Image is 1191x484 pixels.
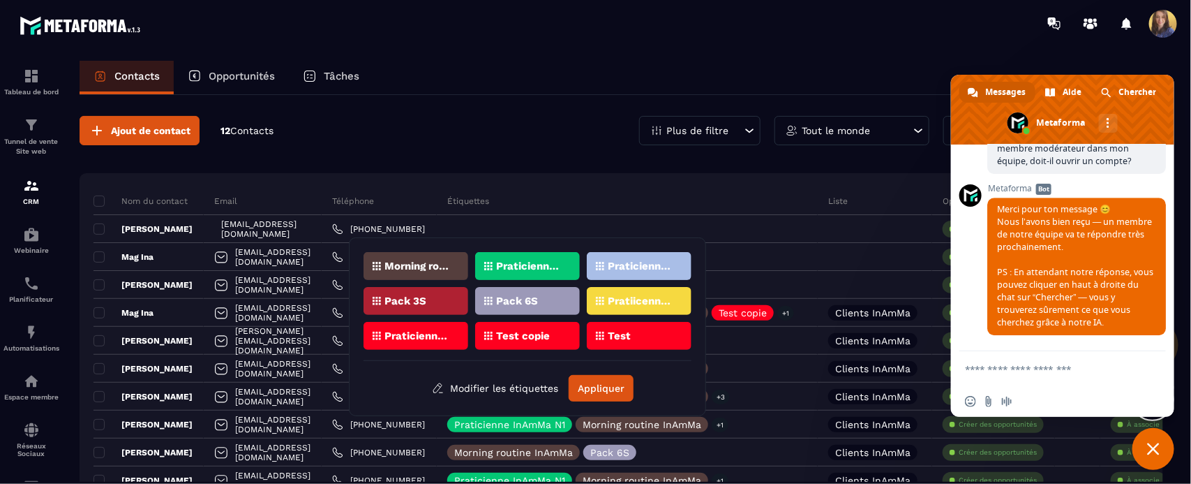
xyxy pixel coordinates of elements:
p: Clients InAmMa [835,364,911,374]
div: Fermer le chat [1132,428,1174,470]
p: Tableau de bord [3,88,59,96]
p: +1 [712,418,728,432]
p: À associe [1127,420,1160,430]
textarea: Entrez votre message... [965,363,1130,376]
img: formation [23,177,40,194]
span: Metaforma [987,184,1166,193]
p: 12 [220,124,274,138]
p: Mag Ina [93,251,153,263]
p: Tâches [324,70,359,82]
p: Nom du contact [93,196,188,207]
img: automations [23,373,40,390]
a: [PHONE_NUMBER] [332,335,425,346]
p: [PERSON_NAME] [93,335,193,346]
a: [PHONE_NUMBER] [332,447,425,458]
p: Mag Ina [93,307,153,318]
a: [PHONE_NUMBER] [332,391,425,402]
p: [PERSON_NAME] [93,279,193,291]
img: formation [23,68,40,85]
a: formationformationTableau de bord [3,57,59,106]
p: Test copie [719,308,767,318]
p: Pack 3S [384,296,426,306]
p: +3 [712,390,730,404]
a: Opportunités [174,61,289,94]
p: Pratiicenne InAmMa N4 [608,296,675,306]
p: [PERSON_NAME] [93,363,193,374]
p: Étiquettes [447,196,489,207]
span: Merci pour ton message 😊 Nous l’avons bien reçu — un membre de notre équipe va te répondre très p... [997,203,1153,328]
p: Clients InAmMa [835,420,911,430]
a: [PHONE_NUMBER] [332,419,425,430]
span: autre sujet, quand je veux intégrer un membre modérateur dans mon équipe, doit-il ouvrir un compte? [997,130,1153,167]
p: Test copie [496,331,550,341]
a: +33 [332,279,365,291]
a: Tâches [289,61,373,94]
div: Autres canaux [1099,114,1118,133]
p: Plus de filtre [666,126,728,135]
p: Réseaux Sociaux [3,442,59,457]
a: automationsautomationsWebinaire [3,216,59,265]
div: Aide [1037,82,1091,103]
p: Praticienne InAmMa N1 [496,261,564,271]
p: Test [608,331,631,341]
img: formation [23,117,40,133]
a: formationformationCRM [3,167,59,216]
p: Automatisations [3,344,59,352]
p: Morning routine InAmMa [454,448,573,457]
div: Chercher [1093,82,1166,103]
p: Morning routine InAmMa [583,420,701,430]
p: [PERSON_NAME] [93,391,193,402]
img: automations [23,226,40,243]
p: Clients InAmMa [835,336,911,346]
p: [PERSON_NAME] [93,223,193,235]
p: Téléphone [332,196,374,207]
a: social-networksocial-networkRéseaux Sociaux [3,411,59,468]
p: Praticienne InAmMa N2 [608,261,675,271]
p: Clients InAmMa [835,308,911,318]
a: schedulerschedulerPlanificateur [3,265,59,314]
p: Clients InAmMa [835,448,911,457]
p: Morning routine InAmMa [384,261,452,271]
img: social-network [23,422,40,439]
span: Envoyer un fichier [983,396,994,407]
p: Contacts [114,70,160,82]
p: [PERSON_NAME] [93,447,193,458]
span: Ajout de contact [111,124,190,138]
button: Appliquer [569,375,634,402]
p: Praticienne InAmMa N3 [384,331,452,341]
p: Planificateur [3,295,59,303]
img: scheduler [23,275,40,292]
a: automationsautomationsEspace membre [3,362,59,411]
p: Email [214,196,237,207]
p: CRM [3,198,59,205]
p: Webinaire [3,247,59,254]
p: Créer des opportunités [959,420,1037,430]
a: formationformationTunnel de vente Site web [3,106,59,167]
a: automationsautomationsAutomatisations [3,314,59,362]
p: Liste [828,196,848,207]
p: Praticienne InAmMa N1 [454,420,565,430]
p: +1 [777,306,794,321]
p: Opportunités [209,70,275,82]
p: Tunnel de vente Site web [3,137,59,156]
a: Contacts [80,61,174,94]
span: Contacts [230,125,274,136]
span: Aide [1063,82,1081,103]
p: [PERSON_NAME] [93,419,193,430]
a: [PHONE_NUMBER] [332,223,425,235]
span: Messages [985,82,1026,103]
span: Bot [1036,184,1051,195]
p: Clients InAmMa [835,392,911,402]
p: À associe [1127,448,1160,457]
div: Messages [959,82,1035,103]
p: Tout le monde [802,126,870,135]
a: [PHONE_NUMBER] [332,363,425,374]
span: Message audio [1001,396,1012,407]
p: Pack 6S [496,296,538,306]
p: Pack 6S [590,448,629,457]
p: Espace membre [3,393,59,401]
a: [PHONE_NUMBER] [332,307,425,318]
p: Créer des opportunités [959,448,1037,457]
button: Modifier les étiquettes [421,376,569,401]
img: logo [20,13,145,38]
